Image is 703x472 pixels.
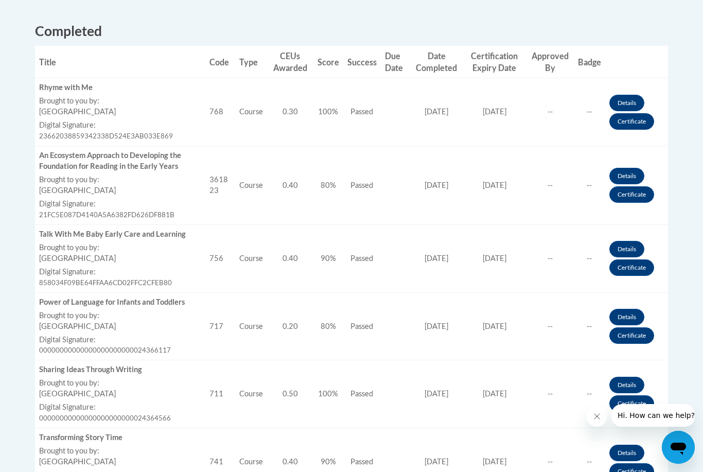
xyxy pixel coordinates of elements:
[39,96,201,107] label: Brought to you by:
[526,146,573,225] td: --
[39,174,201,185] label: Brought to you by:
[35,46,205,78] th: Title
[605,78,668,146] td: Actions
[609,168,644,184] a: Details button
[343,46,381,78] th: Success
[271,457,309,467] div: 0.40
[205,78,236,146] td: 768
[313,46,343,78] th: Score
[526,78,573,146] td: --
[609,113,654,130] a: Certificate
[39,446,201,457] label: Brought to you by:
[39,242,201,253] label: Brought to you by:
[343,224,381,292] td: Passed
[410,46,463,78] th: Date Completed
[587,406,607,427] iframe: Close message
[605,292,668,360] td: Actions
[483,254,506,263] span: [DATE]
[609,377,644,393] a: Details button
[39,199,201,209] label: Digital Signature:
[425,181,448,189] span: [DATE]
[39,254,116,263] span: [GEOGRAPHIC_DATA]
[39,150,201,172] div: An Ecosystem Approach to Developing the Foundation for Reading in the Early Years
[205,146,236,225] td: 361823
[321,181,336,189] span: 80%
[39,457,116,466] span: [GEOGRAPHIC_DATA]
[39,211,174,219] span: 21FC5E087D4140A5A6382FD626DF881B
[611,404,695,427] iframe: Message from company
[425,389,448,398] span: [DATE]
[425,322,448,330] span: [DATE]
[321,322,336,330] span: 80%
[425,457,448,466] span: [DATE]
[39,310,201,321] label: Brought to you by:
[605,146,668,225] td: Actions
[271,107,309,117] div: 0.30
[39,414,171,422] span: 00000000000000000000000024364566
[483,322,506,330] span: [DATE]
[205,360,236,428] td: 711
[662,431,695,464] iframe: Button to launch messaging window
[483,389,506,398] span: [DATE]
[39,432,201,443] div: Transforming Story Time
[39,364,201,375] div: Sharing Ideas Through Writing
[609,186,654,203] a: Certificate
[39,278,172,287] span: 858034F09BE64FFAA6CD02FFC2CFEB80
[235,146,267,225] td: Course
[267,46,313,78] th: CEUs Awarded
[271,253,309,264] div: 0.40
[609,395,654,412] a: Certificate
[39,186,116,195] span: [GEOGRAPHIC_DATA]
[574,78,605,146] td: --
[483,457,506,466] span: [DATE]
[381,46,410,78] th: Due Date
[343,292,381,360] td: Passed
[574,292,605,360] td: --
[483,181,506,189] span: [DATE]
[605,224,668,292] td: Actions
[235,360,267,428] td: Course
[425,254,448,263] span: [DATE]
[39,120,201,131] label: Digital Signature:
[609,445,644,461] a: Details button
[343,360,381,428] td: Passed
[343,78,381,146] td: Passed
[526,46,573,78] th: Approved By
[205,46,236,78] th: Code
[574,146,605,225] td: --
[526,360,573,428] td: --
[271,321,309,332] div: 0.20
[483,107,506,116] span: [DATE]
[205,224,236,292] td: 756
[574,224,605,292] td: --
[205,292,236,360] td: 717
[463,46,526,78] th: Certification Expiry Date
[39,267,201,277] label: Digital Signature:
[609,259,654,276] a: Certificate
[321,457,336,466] span: 90%
[39,402,201,413] label: Digital Signature:
[271,389,309,399] div: 0.50
[235,78,267,146] td: Course
[526,224,573,292] td: --
[574,46,605,78] th: Badge
[318,107,338,116] span: 100%
[39,107,116,116] span: [GEOGRAPHIC_DATA]
[605,46,668,78] th: Actions
[609,95,644,111] a: Details button
[609,309,644,325] a: Details button
[235,224,267,292] td: Course
[39,297,201,308] div: Power of Language for Infants and Toddlers
[35,22,668,41] h2: Completed
[271,180,309,191] div: 0.40
[39,322,116,330] span: [GEOGRAPHIC_DATA]
[39,346,171,354] span: 00000000000000000000000024366117
[425,107,448,116] span: [DATE]
[343,146,381,225] td: Passed
[321,254,336,263] span: 90%
[235,46,267,78] th: Type
[39,229,201,240] div: Talk With Me Baby Early Care and Learning
[526,292,573,360] td: --
[39,378,201,389] label: Brought to you by:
